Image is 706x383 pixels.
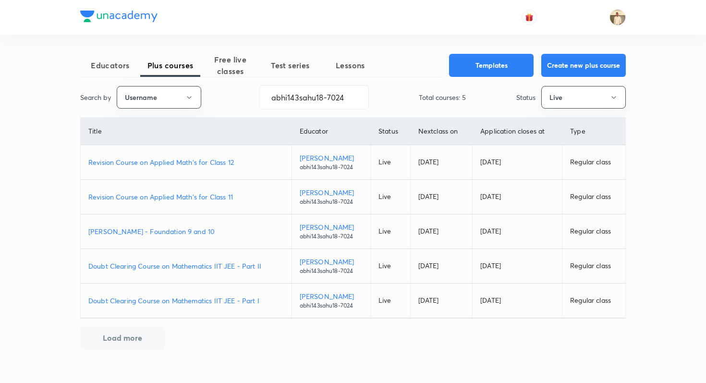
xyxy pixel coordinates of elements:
a: Company Logo [80,11,158,25]
img: Company Logo [80,11,158,22]
span: Free live classes [200,54,260,77]
a: [PERSON_NAME]abhi143sahu18-7024 [300,222,363,241]
td: [DATE] [410,145,473,180]
td: Live [370,284,410,318]
span: Educators [80,60,140,71]
th: Status [370,118,410,145]
a: Doubt Clearing Course on Mathematics IIT JEE - Part II [88,261,284,271]
p: abhi143sahu18-7024 [300,301,363,310]
a: [PERSON_NAME]abhi143sahu18-7024 [300,291,363,310]
td: Regular class [562,249,625,284]
td: Live [370,145,410,180]
span: Lessons [320,60,380,71]
th: Title [81,118,292,145]
td: Regular class [562,284,625,318]
p: abhi143sahu18-7024 [300,267,363,275]
a: [PERSON_NAME]abhi143sahu18-7024 [300,257,363,275]
p: [PERSON_NAME] [300,153,363,163]
p: [PERSON_NAME] [300,187,363,198]
td: Live [370,180,410,214]
span: Test series [260,60,320,71]
a: Revision Course on Applied Math's for Class 11 [88,192,284,202]
td: [DATE] [410,284,473,318]
input: Search... [260,85,368,110]
a: [PERSON_NAME]abhi143sahu18-7024 [300,187,363,206]
button: Username [117,86,201,109]
td: [DATE] [473,284,562,318]
td: [DATE] [473,180,562,214]
td: [DATE] [410,214,473,249]
span: Plus courses [140,60,200,71]
td: [DATE] [410,249,473,284]
td: [DATE] [410,180,473,214]
td: Regular class [562,214,625,249]
button: Load more [80,326,165,349]
td: Live [370,214,410,249]
td: Regular class [562,180,625,214]
button: avatar [522,10,537,25]
p: [PERSON_NAME] [300,257,363,267]
p: [PERSON_NAME] [300,222,363,232]
th: Type [562,118,625,145]
a: Revision Course on Applied Math's for Class 12 [88,157,284,167]
td: [DATE] [473,249,562,284]
button: Create new plus course [541,54,626,77]
p: Search by [80,92,111,102]
p: Total courses: 5 [419,92,466,102]
p: abhi143sahu18-7024 [300,198,363,206]
img: avatar [525,13,534,22]
button: Templates [449,54,534,77]
th: Application closes at [473,118,562,145]
a: [PERSON_NAME] - Foundation 9 and 10 [88,226,284,236]
td: Regular class [562,145,625,180]
td: [DATE] [473,214,562,249]
td: [DATE] [473,145,562,180]
td: Live [370,249,410,284]
th: Next class on [410,118,473,145]
button: Live [541,86,626,109]
th: Educator [292,118,370,145]
p: abhi143sahu18-7024 [300,163,363,172]
a: [PERSON_NAME]abhi143sahu18-7024 [300,153,363,172]
p: abhi143sahu18-7024 [300,232,363,241]
img: Chandrakant Deshmukh [609,9,626,25]
p: Status [516,92,536,102]
a: Doubt Clearing Course on Mathematics IIT JEE - Part I [88,296,284,306]
p: [PERSON_NAME] [300,291,363,301]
